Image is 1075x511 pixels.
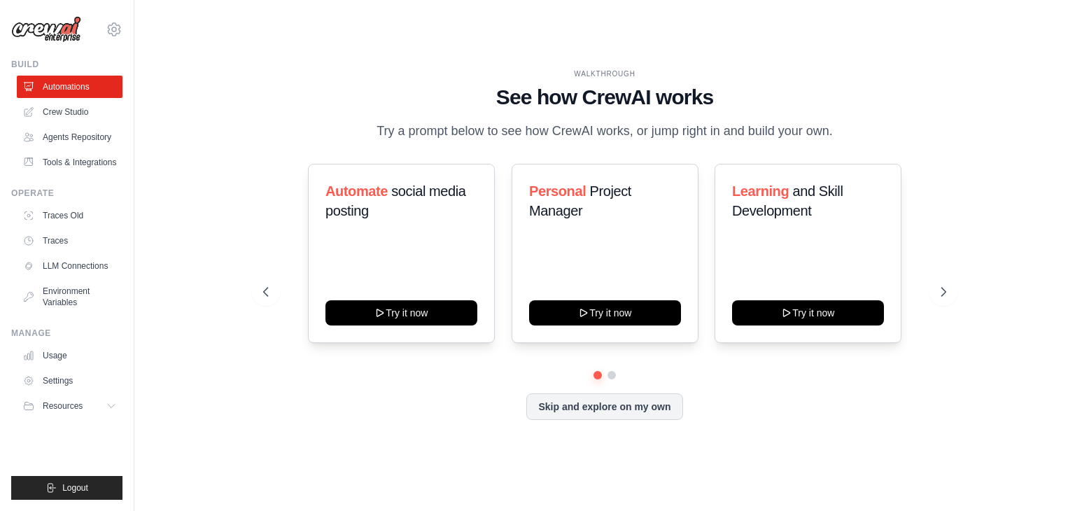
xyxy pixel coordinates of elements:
[529,300,681,325] button: Try it now
[263,69,946,79] div: WALKTHROUGH
[17,230,122,252] a: Traces
[17,101,122,123] a: Crew Studio
[11,16,81,43] img: Logo
[17,370,122,392] a: Settings
[17,344,122,367] a: Usage
[732,183,789,199] span: Learning
[732,300,884,325] button: Try it now
[11,476,122,500] button: Logout
[263,85,946,110] h1: See how CrewAI works
[529,183,586,199] span: Personal
[325,183,466,218] span: social media posting
[11,328,122,339] div: Manage
[62,482,88,493] span: Logout
[17,126,122,148] a: Agents Repository
[17,204,122,227] a: Traces Old
[529,183,631,218] span: Project Manager
[11,188,122,199] div: Operate
[370,121,840,141] p: Try a prompt below to see how CrewAI works, or jump right in and build your own.
[11,59,122,70] div: Build
[17,255,122,277] a: LLM Connections
[526,393,682,420] button: Skip and explore on my own
[17,76,122,98] a: Automations
[17,280,122,314] a: Environment Variables
[17,395,122,417] button: Resources
[43,400,83,412] span: Resources
[17,151,122,174] a: Tools & Integrations
[325,183,388,199] span: Automate
[325,300,477,325] button: Try it now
